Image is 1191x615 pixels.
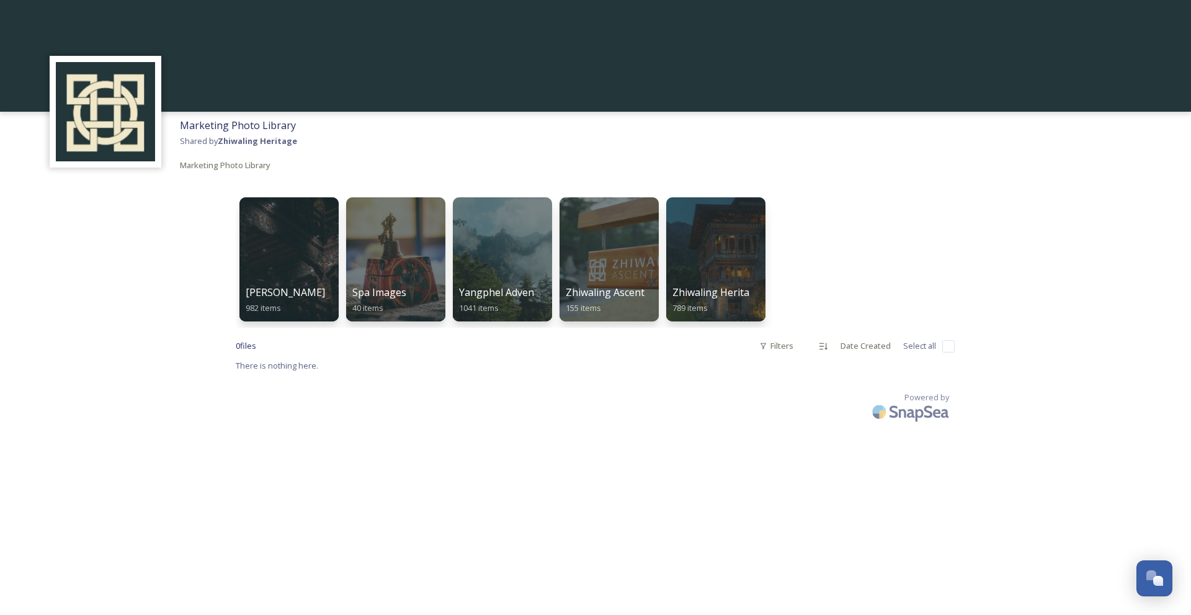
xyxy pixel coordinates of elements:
span: Marketing Photo Library [180,119,296,132]
div: Filters [753,334,800,358]
div: Date Created [834,334,897,358]
span: 0 file s [236,340,256,352]
a: Marketing Photo Library [180,158,270,173]
span: Select all [903,340,936,352]
a: Spa Images40 items [342,191,449,321]
span: Zhiwaling Ascent [566,285,645,299]
span: Spa Images [352,285,406,299]
a: [PERSON_NAME]982 items [236,191,342,321]
span: Shared by [180,135,297,146]
button: Open Chat [1136,560,1172,596]
strong: Zhiwaling Heritage [218,135,297,146]
span: Zhiwaling Heritage [672,285,761,299]
span: 1041 items [459,302,499,313]
span: 155 items [566,302,601,313]
span: 982 items [246,302,281,313]
a: Yangphel Adventure Travel1041 items [449,191,556,321]
span: [PERSON_NAME] [246,285,325,299]
span: Powered by [904,392,949,403]
a: Zhiwaling Heritage789 items [662,191,769,321]
img: SnapSea Logo [868,397,955,426]
span: Yangphel Adventure Travel [459,285,586,299]
img: Screenshot%202025-04-29%20at%2011.05.50.png [56,62,155,161]
span: 40 items [352,302,383,313]
a: Zhiwaling Ascent155 items [556,191,662,321]
span: 789 items [672,302,708,313]
span: There is nothing here. [236,360,318,371]
span: Marketing Photo Library [180,159,270,171]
